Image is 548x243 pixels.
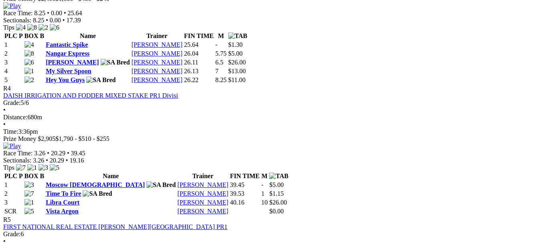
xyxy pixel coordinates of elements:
[24,181,34,189] img: 3
[47,150,49,157] span: •
[50,157,64,164] span: 20.29
[3,106,6,113] span: •
[229,181,260,189] td: 39.45
[19,32,23,39] span: P
[24,32,39,39] span: BOX
[269,181,284,188] span: $5.00
[3,85,11,92] span: R4
[39,24,48,31] img: 2
[177,190,228,197] a: [PERSON_NAME]
[215,41,217,48] text: -
[3,2,21,10] img: Play
[24,173,39,179] span: BOX
[69,157,84,164] span: 19.16
[3,128,18,135] span: Time:
[228,50,243,57] span: $5.00
[71,150,85,157] span: 39.45
[16,24,26,31] img: 4
[3,223,227,230] a: FIRST NATIONAL REAL ESTATE [PERSON_NAME][GEOGRAPHIC_DATA] PR1
[46,50,89,57] a: Nangar Express
[228,68,246,74] span: $13.00
[132,50,183,57] a: [PERSON_NAME]
[4,41,23,49] td: 1
[86,76,116,84] img: SA Bred
[3,216,11,223] span: R5
[64,10,66,16] span: •
[40,32,44,39] span: B
[47,10,49,16] span: •
[24,190,34,197] img: 7
[261,199,268,206] text: 10
[177,172,229,180] th: Trainer
[66,17,81,24] span: 17.39
[46,76,85,83] a: Hey You Guys
[3,143,21,150] img: Play
[3,114,27,120] span: Distance:
[131,32,183,40] th: Trainer
[3,128,539,135] div: 3:36pm
[101,59,130,66] img: SA Bred
[184,67,214,75] td: 26.13
[16,164,26,171] img: 7
[34,150,45,157] span: 3.26
[24,50,34,57] img: 8
[229,190,260,198] td: 39.53
[19,173,23,179] span: P
[4,207,23,215] td: SCR
[4,181,23,189] td: 1
[3,24,14,31] span: Tips
[24,59,34,66] img: 6
[184,32,214,40] th: FIN TIME
[4,58,23,66] td: 3
[40,173,44,179] span: B
[215,32,227,40] th: M
[27,164,37,171] img: 1
[4,173,17,179] span: PLC
[50,24,59,31] img: 6
[261,181,263,188] text: -
[33,17,44,24] span: 8.25
[45,32,130,40] th: Name
[46,41,88,48] a: Fantastic Spike
[83,190,112,197] img: SA Bred
[46,157,48,164] span: •
[184,58,214,66] td: 26.11
[228,59,246,66] span: $26.00
[27,24,37,31] img: 8
[132,59,183,66] a: [PERSON_NAME]
[269,173,288,180] img: TAB
[67,150,69,157] span: •
[46,17,48,24] span: •
[3,164,14,171] span: Tips
[4,190,23,198] td: 2
[66,157,68,164] span: •
[177,208,228,215] a: [PERSON_NAME]
[45,172,176,180] th: Name
[39,164,48,171] img: 3
[229,199,260,207] td: 40.16
[3,17,31,24] span: Sectionals:
[24,76,34,84] img: 2
[228,41,243,48] span: $1.30
[3,150,32,157] span: Race Time:
[46,190,81,197] a: Time To Fire
[215,76,227,83] text: 8.25
[4,32,17,39] span: PLC
[50,17,61,24] span: 0.00
[4,199,23,207] td: 3
[55,135,110,142] span: $1,790 - $510 - $255
[229,172,260,180] th: FIN TIME
[228,32,248,40] img: TAB
[46,181,145,188] a: Moscow [DEMOGRAPHIC_DATA]
[46,59,99,66] a: [PERSON_NAME]
[63,17,65,24] span: •
[215,50,227,57] text: 5.75
[3,231,539,238] div: 6
[184,41,214,49] td: 25.64
[3,99,21,106] span: Grade:
[177,181,228,188] a: [PERSON_NAME]
[3,135,539,143] div: Prize Money $2,905
[184,76,214,84] td: 26.22
[46,68,91,74] a: My Silver Spoon
[46,208,79,215] a: Vista Argon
